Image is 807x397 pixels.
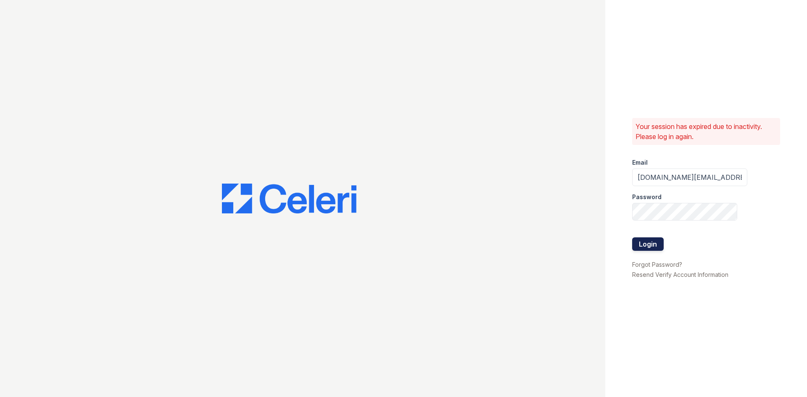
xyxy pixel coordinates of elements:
[632,271,728,278] a: Resend Verify Account Information
[632,158,648,167] label: Email
[632,261,682,268] a: Forgot Password?
[222,184,356,214] img: CE_Logo_Blue-a8612792a0a2168367f1c8372b55b34899dd931a85d93a1a3d3e32e68fde9ad4.png
[632,237,664,251] button: Login
[636,121,777,142] p: Your session has expired due to inactivity. Please log in again.
[632,193,662,201] label: Password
